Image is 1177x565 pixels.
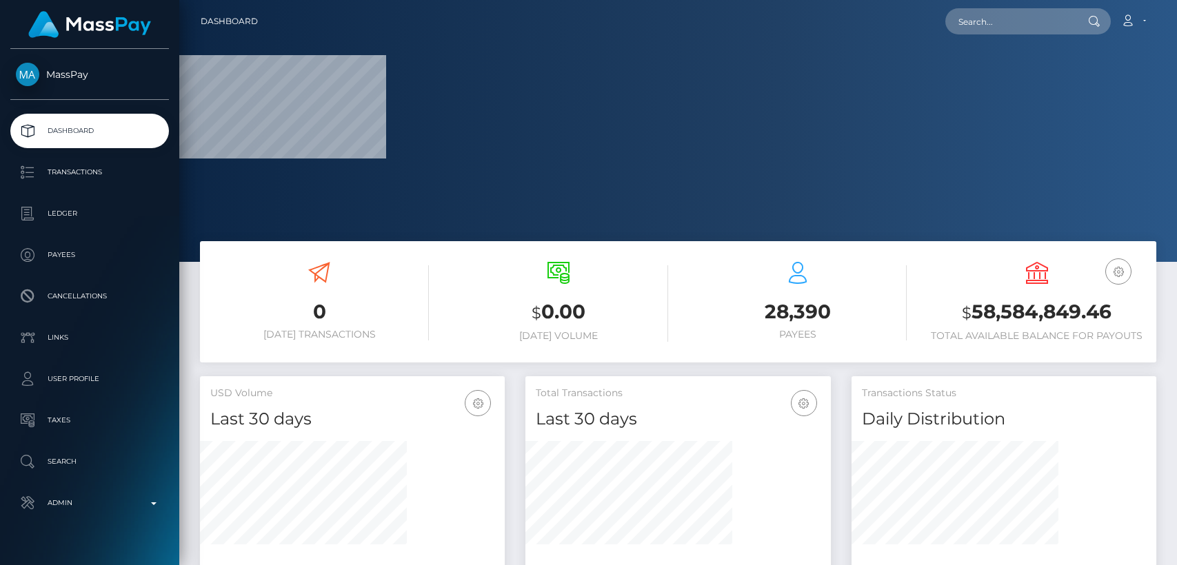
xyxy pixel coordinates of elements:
h6: [DATE] Transactions [210,329,429,340]
h3: 28,390 [689,298,907,325]
input: Search... [945,8,1075,34]
a: Cancellations [10,279,169,314]
h5: Transactions Status [862,387,1146,400]
h4: Daily Distribution [862,407,1146,431]
a: Dashboard [201,7,258,36]
p: Transactions [16,162,163,183]
h3: 58,584,849.46 [927,298,1146,327]
h4: Last 30 days [536,407,820,431]
p: Search [16,451,163,472]
a: Ledger [10,196,169,231]
img: MassPay [16,63,39,86]
a: Taxes [10,403,169,438]
a: Transactions [10,155,169,189]
h6: Total Available Balance for Payouts [927,330,1146,342]
h6: Payees [689,329,907,340]
p: Ledger [16,203,163,224]
h4: Last 30 days [210,407,494,431]
h3: 0.00 [450,298,668,327]
a: Payees [10,238,169,272]
a: Links [10,320,169,355]
h6: [DATE] Volume [450,330,668,342]
h5: USD Volume [210,387,494,400]
p: Links [16,327,163,348]
a: Dashboard [10,114,169,148]
a: User Profile [10,362,169,396]
a: Search [10,444,169,479]
p: Cancellations [16,286,163,307]
p: Admin [16,493,163,513]
p: Dashboard [16,121,163,141]
small: $ [962,303,972,322]
h5: Total Transactions [536,387,820,400]
a: Admin [10,486,169,520]
p: Taxes [16,410,163,431]
img: MassPay Logo [28,11,151,38]
small: $ [532,303,541,322]
p: Payees [16,245,163,265]
span: MassPay [10,68,169,81]
h3: 0 [210,298,429,325]
p: User Profile [16,369,163,389]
